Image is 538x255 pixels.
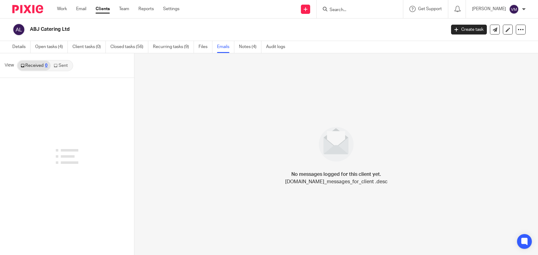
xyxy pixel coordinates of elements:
[119,6,129,12] a: Team
[72,41,106,53] a: Client tasks (0)
[163,6,179,12] a: Settings
[12,41,31,53] a: Details
[315,123,358,166] img: image
[472,6,506,12] p: [PERSON_NAME]
[96,6,110,12] a: Clients
[57,6,67,12] a: Work
[30,26,359,33] h2: ABJ Catering Ltd
[138,6,154,12] a: Reports
[239,41,261,53] a: Notes (4)
[12,23,25,36] img: svg%3E
[199,41,212,53] a: Files
[329,7,384,13] input: Search
[418,7,442,11] span: Get Support
[76,6,86,12] a: Email
[18,61,51,71] a: Received0
[45,63,47,68] div: 0
[153,41,194,53] a: Recurring tasks (9)
[291,171,381,178] h4: No messages logged for this client yet.
[285,178,388,185] p: [DOMAIN_NAME]_messages_for_client .desc
[35,41,68,53] a: Open tasks (4)
[266,41,290,53] a: Audit logs
[509,4,519,14] img: svg%3E
[451,25,487,34] a: Create task
[51,61,72,71] a: Sent
[110,41,148,53] a: Closed tasks (56)
[12,5,43,13] img: Pixie
[217,41,234,53] a: Emails
[5,62,14,69] span: View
